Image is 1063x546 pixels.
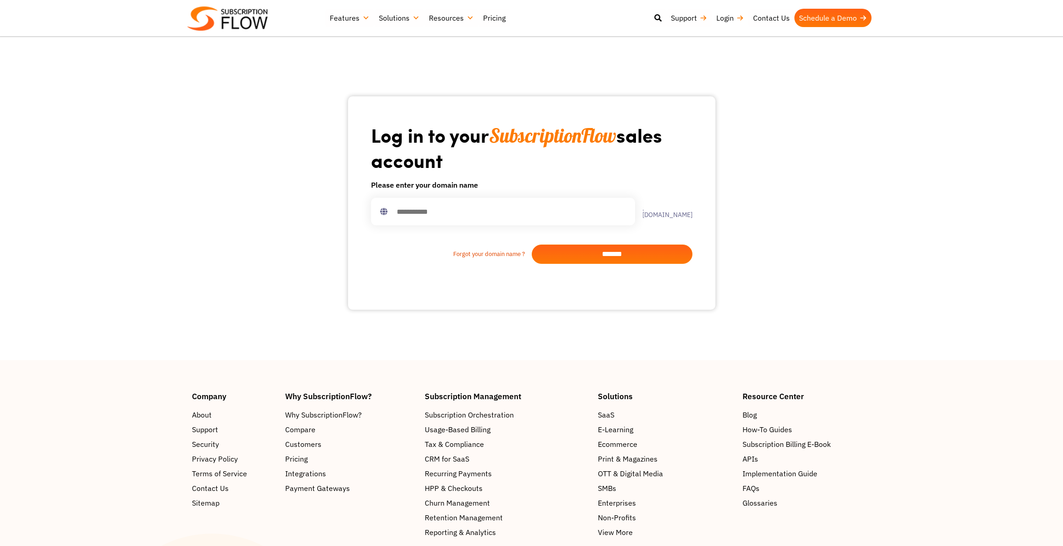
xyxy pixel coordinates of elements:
span: Implementation Guide [742,468,817,479]
a: Blog [742,409,871,420]
span: Churn Management [425,497,490,508]
span: Integrations [285,468,326,479]
a: View More [598,527,733,538]
span: Subscription Orchestration [425,409,514,420]
span: Glossaries [742,497,777,508]
a: Enterprises [598,497,733,508]
h4: Subscription Management [425,392,589,400]
h1: Log in to your sales account [371,123,692,172]
span: Pricing [285,453,308,464]
span: Tax & Compliance [425,439,484,450]
a: Compare [285,424,416,435]
span: Enterprises [598,497,636,508]
span: Subscription Billing E-Book [742,439,831,450]
span: Compare [285,424,315,435]
a: Forgot your domain name ? [371,250,532,259]
a: Solutions [374,9,424,27]
a: Print & Magazines [598,453,733,464]
a: Non-Profits [598,512,733,523]
a: Schedule a Demo [794,9,872,27]
a: Reporting & Analytics [425,527,589,538]
span: FAQs [742,483,759,494]
span: SaaS [598,409,614,420]
a: Subscription Orchestration [425,409,589,420]
a: Resources [424,9,478,27]
a: Recurring Payments [425,468,589,479]
span: Support [192,424,218,435]
a: Churn Management [425,497,589,508]
a: Usage-Based Billing [425,424,589,435]
label: .[DOMAIN_NAME] [635,205,692,218]
h4: Solutions [598,392,733,400]
span: CRM for SaaS [425,453,469,464]
a: About [192,409,276,420]
h4: Company [192,392,276,400]
span: Retention Management [425,512,503,523]
a: Glossaries [742,497,871,508]
a: Contact Us [192,483,276,494]
a: Support [666,9,712,27]
span: Non-Profits [598,512,636,523]
span: Ecommerce [598,439,637,450]
a: SMBs [598,483,733,494]
span: Sitemap [192,497,219,508]
span: How-To Guides [742,424,792,435]
a: APIs [742,453,871,464]
span: Recurring Payments [425,468,492,479]
a: HPP & Checkouts [425,483,589,494]
span: Usage-Based Billing [425,424,490,435]
a: Terms of Service [192,468,276,479]
a: Subscription Billing E-Book [742,439,871,450]
span: APIs [742,453,758,464]
span: About [192,409,212,420]
span: Contact Us [192,483,229,494]
a: Login [712,9,748,27]
a: Contact Us [748,9,794,27]
h4: Why SubscriptionFlow? [285,392,416,400]
a: Pricing [478,9,510,27]
a: Retention Management [425,512,589,523]
a: Payment Gateways [285,483,416,494]
h6: Please enter your domain name [371,179,692,190]
a: Support [192,424,276,435]
a: Customers [285,439,416,450]
span: Reporting & Analytics [425,527,496,538]
a: FAQs [742,483,871,494]
span: OTT & Digital Media [598,468,663,479]
a: Features [325,9,374,27]
span: Print & Magazines [598,453,658,464]
a: SaaS [598,409,733,420]
a: Sitemap [192,497,276,508]
a: Ecommerce [598,439,733,450]
span: HPP & Checkouts [425,483,483,494]
a: OTT & Digital Media [598,468,733,479]
a: Privacy Policy [192,453,276,464]
a: CRM for SaaS [425,453,589,464]
span: E-Learning [598,424,633,435]
a: E-Learning [598,424,733,435]
span: Privacy Policy [192,453,238,464]
a: Why SubscriptionFlow? [285,409,416,420]
span: Blog [742,409,757,420]
img: Subscriptionflow [187,6,268,31]
a: Tax & Compliance [425,439,589,450]
span: Customers [285,439,321,450]
span: SubscriptionFlow [489,123,616,148]
span: Security [192,439,219,450]
a: Implementation Guide [742,468,871,479]
span: Payment Gateways [285,483,350,494]
a: How-To Guides [742,424,871,435]
a: Pricing [285,453,416,464]
span: Terms of Service [192,468,247,479]
h4: Resource Center [742,392,871,400]
span: View More [598,527,633,538]
a: Security [192,439,276,450]
a: Integrations [285,468,416,479]
span: Why SubscriptionFlow? [285,409,362,420]
span: SMBs [598,483,616,494]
